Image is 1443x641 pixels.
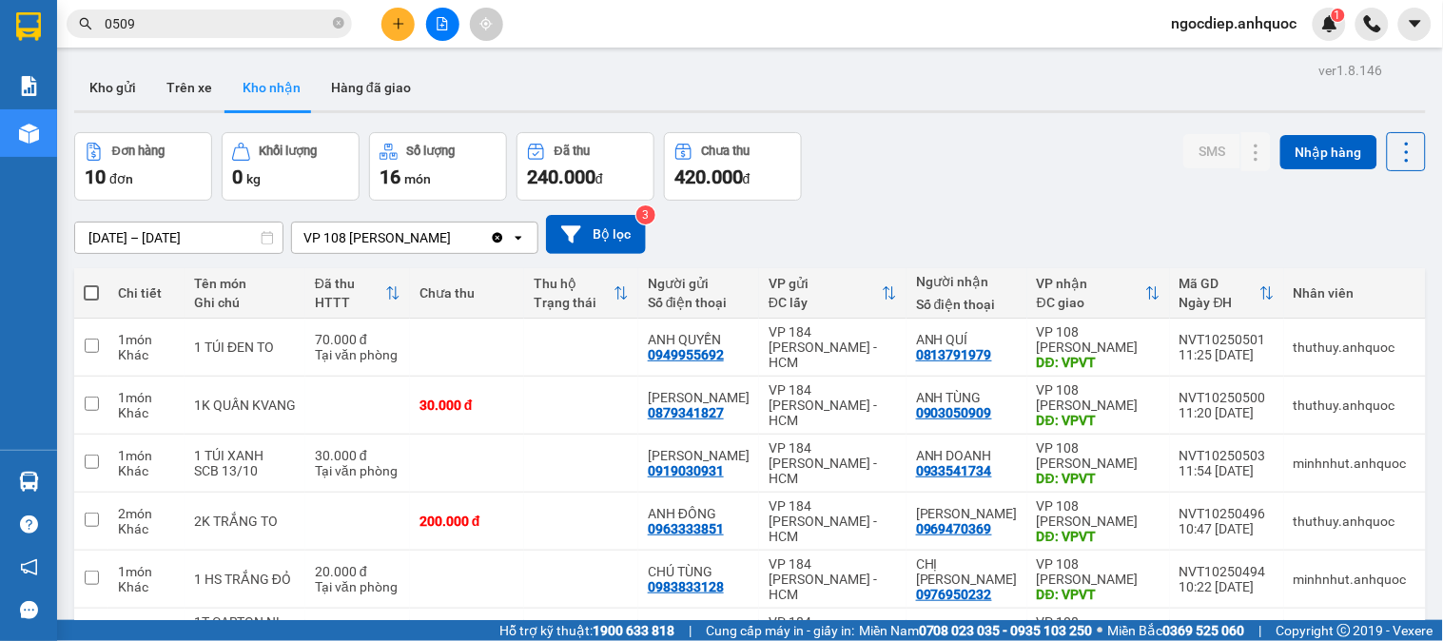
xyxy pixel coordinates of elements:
span: plus [392,17,405,30]
div: Khác [118,405,175,420]
div: 0976950232 [916,587,992,602]
img: logo-vxr [16,12,41,41]
span: đ [743,171,751,186]
span: close-circle [333,17,344,29]
div: 1 TÚI XANH [194,448,296,463]
div: VP 184 [PERSON_NAME] - HCM [769,440,897,486]
img: solution-icon [19,76,39,96]
div: 2 món [118,506,175,521]
button: aim [470,8,503,41]
div: NVT10250503 [1180,448,1275,463]
img: warehouse-icon [19,472,39,492]
div: VP 108 [PERSON_NAME] [1037,324,1160,355]
div: Trạng thái [534,295,614,310]
div: CHỊ NHUNG [916,556,1018,587]
div: ANH DOANH [916,448,1018,463]
div: 11:20 [DATE] [1180,405,1275,420]
div: DĐ: VPVT [1037,587,1160,602]
div: VP 184 [PERSON_NAME] - HCM [769,324,897,370]
div: Số điện thoại [916,297,1018,312]
span: 420.000 [674,165,743,188]
span: đ [595,171,603,186]
div: 1 món [118,448,175,463]
div: Khác [118,579,175,594]
img: icon-new-feature [1321,15,1338,32]
div: VP 108 [PERSON_NAME] [1037,556,1160,587]
div: ANH QUYỀN [648,332,750,347]
span: Cung cấp máy in - giấy in: [706,620,854,641]
span: | [1259,620,1262,641]
button: Chưa thu420.000đ [664,132,802,201]
div: 0919030931 [648,463,724,478]
span: notification [20,558,38,576]
div: 1 món [118,332,175,347]
div: ĐC lấy [769,295,882,310]
div: VP 108 [PERSON_NAME] [1037,498,1160,529]
div: ANH ĐÔNG [648,506,750,521]
span: 240.000 [527,165,595,188]
div: ANH TÙNG [916,390,1018,405]
img: warehouse-icon [19,124,39,144]
div: minhnhut.anhquoc [1294,456,1423,471]
sup: 3 [636,205,655,224]
button: Số lượng16món [369,132,507,201]
input: Tìm tên, số ĐT hoặc mã đơn [105,13,329,34]
button: Kho gửi [74,65,151,110]
div: 1 HS TRẮNG ĐỎ [194,572,296,587]
span: Hỗ trợ kỹ thuật: [499,620,674,641]
img: phone-icon [1364,15,1381,32]
span: file-add [436,17,449,30]
button: Kho nhận [227,65,316,110]
div: 0903050909 [916,405,992,420]
div: 1 TÚI ĐEN TO [194,340,296,355]
div: Tên món [194,276,296,291]
span: món [404,171,431,186]
div: Người gửi [648,276,750,291]
div: Chi tiết [118,285,175,301]
div: 2K TRẮNG TO [194,514,296,529]
div: Tại văn phòng [315,463,400,478]
th: Toggle SortBy [1170,268,1284,319]
span: 0 [232,165,243,188]
button: SMS [1183,134,1240,168]
div: Đơn hàng [112,145,165,158]
div: Chưa thu [702,145,751,158]
th: Toggle SortBy [759,268,907,319]
div: 10:47 [DATE] [1180,521,1275,536]
span: đơn [109,171,133,186]
div: 200.000 đ [419,514,515,529]
div: Người nhận [916,274,1018,289]
div: VP nhận [1037,276,1145,291]
div: Số lượng [407,145,456,158]
div: ANH SƠN [648,448,750,463]
div: VP 108 [PERSON_NAME] [1037,440,1160,471]
div: Ngày ĐH [1180,295,1259,310]
input: Selected VP 108 Lê Hồng Phong - Vũng Tàu. [453,228,455,247]
div: DĐ: VPVT [1037,471,1160,486]
span: Miền Nam [859,620,1093,641]
span: close-circle [333,15,344,33]
span: 1 [1335,9,1341,22]
span: aim [479,17,493,30]
div: ANH HUY [648,390,750,405]
div: thuthuy.anhquoc [1294,514,1423,529]
strong: 1900 633 818 [593,623,674,638]
div: SCB 13/10 [194,463,296,478]
div: NVT10250501 [1180,332,1275,347]
div: VP 108 [PERSON_NAME] [303,228,451,247]
button: Trên xe [151,65,227,110]
div: 1 món [118,564,175,579]
div: 0963333851 [648,521,724,536]
strong: 0708 023 035 - 0935 103 250 [919,623,1093,638]
button: file-add [426,8,459,41]
span: ⚪️ [1098,627,1103,634]
div: CHÚ TÙNG [648,564,750,579]
div: Khối lượng [260,145,318,158]
div: ANH CƯỜNG [916,506,1018,521]
button: plus [381,8,415,41]
div: ANH QUÍ [916,332,1018,347]
span: kg [246,171,261,186]
div: Tại văn phòng [315,579,400,594]
th: Toggle SortBy [524,268,638,319]
div: VP 184 [PERSON_NAME] - HCM [769,556,897,602]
